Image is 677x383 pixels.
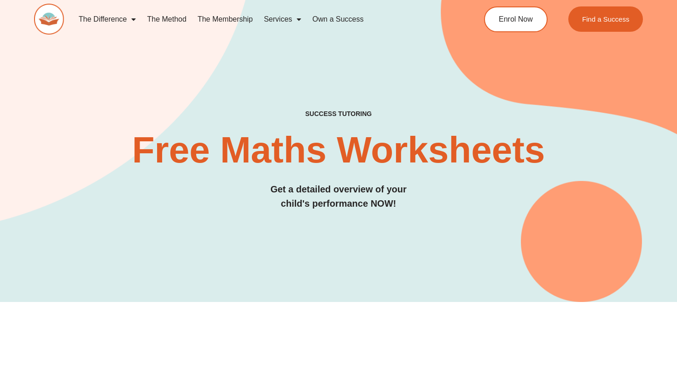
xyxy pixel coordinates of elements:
a: The Membership [192,9,258,30]
span: Enrol Now [499,16,533,23]
h2: Free Maths Worksheets​ [34,132,643,168]
a: Own a Success [307,9,369,30]
nav: Menu [73,9,449,30]
h4: SUCCESS TUTORING​ [34,110,643,118]
a: The Difference [73,9,142,30]
a: Services [258,9,307,30]
a: Enrol Now [484,6,548,32]
h3: Get a detailed overview of your child's performance NOW! [34,182,643,211]
a: The Method [141,9,192,30]
span: Find a Success [582,16,630,23]
a: Find a Success [568,6,643,32]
